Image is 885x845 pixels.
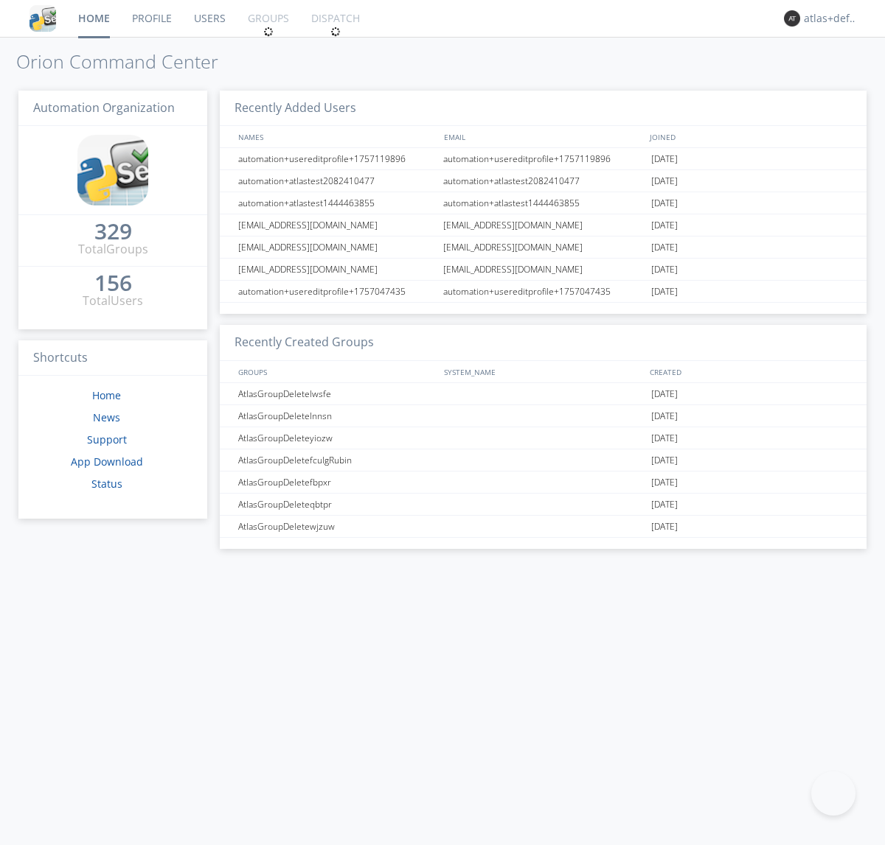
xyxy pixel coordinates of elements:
div: automation+atlastest1444463855 [235,192,439,214]
div: 329 [94,224,132,239]
span: [DATE] [651,383,678,405]
div: AtlasGroupDeletelwsfe [235,383,439,404]
div: AtlasGroupDeleteyiozw [235,427,439,449]
div: EMAIL [440,126,646,147]
h3: Shortcuts [18,340,207,376]
img: 373638.png [784,10,800,27]
a: AtlasGroupDeleteyiozw[DATE] [220,427,867,449]
span: [DATE] [651,281,678,303]
div: JOINED [646,126,853,147]
div: [EMAIL_ADDRESS][DOMAIN_NAME] [440,236,648,258]
div: automation+usereditprofile+1757119896 [235,148,439,169]
div: GROUPS [235,361,437,382]
a: [EMAIL_ADDRESS][DOMAIN_NAME][EMAIL_ADDRESS][DOMAIN_NAME][DATE] [220,214,867,236]
div: NAMES [235,126,437,147]
span: [DATE] [651,214,678,236]
span: [DATE] [651,236,678,259]
a: Support [87,432,127,446]
div: [EMAIL_ADDRESS][DOMAIN_NAME] [440,259,648,280]
div: Total Groups [78,241,148,258]
span: [DATE] [651,449,678,471]
div: automation+atlastest2082410477 [440,170,648,192]
a: 156 [94,276,132,292]
a: Status [91,477,122,491]
span: [DATE] [651,148,678,170]
a: [EMAIL_ADDRESS][DOMAIN_NAME][EMAIL_ADDRESS][DOMAIN_NAME][DATE] [220,236,867,259]
div: SYSTEM_NAME [440,361,646,382]
span: [DATE] [651,494,678,516]
iframe: Toggle Customer Support [811,771,855,816]
a: App Download [71,455,143,469]
a: AtlasGroupDeletefculgRubin[DATE] [220,449,867,471]
h3: Recently Added Users [220,91,867,127]
div: AtlasGroupDeletefculgRubin [235,449,439,471]
div: AtlasGroupDeletefbpxr [235,471,439,493]
div: automation+atlastest2082410477 [235,170,439,192]
a: AtlasGroupDeletewjzuw[DATE] [220,516,867,538]
img: spin.svg [330,27,341,37]
span: [DATE] [651,192,678,214]
div: [EMAIL_ADDRESS][DOMAIN_NAME] [235,236,439,258]
img: spin.svg [263,27,274,37]
span: Automation Organization [33,99,175,116]
div: automation+usereditprofile+1757119896 [440,148,648,169]
span: [DATE] [651,427,678,449]
div: atlas+default+group [804,11,859,26]
span: [DATE] [651,471,678,494]
a: 329 [94,224,132,241]
div: AtlasGroupDeleteqbtpr [235,494,439,515]
h3: Recently Created Groups [220,325,867,361]
span: [DATE] [651,259,678,281]
a: Home [92,388,121,402]
a: automation+atlastest1444463855automation+atlastest1444463855[DATE] [220,192,867,214]
a: News [93,410,120,424]
img: cddb5a64eb264b2086981ab96f4c1ba7 [77,135,148,206]
div: AtlasGroupDeletelnnsn [235,405,439,427]
div: [EMAIL_ADDRESS][DOMAIN_NAME] [440,214,648,236]
span: [DATE] [651,405,678,427]
span: [DATE] [651,170,678,192]
div: [EMAIL_ADDRESS][DOMAIN_NAME] [235,259,439,280]
div: automation+usereditprofile+1757047435 [235,281,439,302]
div: AtlasGroupDeletewjzuw [235,516,439,537]
a: automation+usereditprofile+1757047435automation+usereditprofile+1757047435[DATE] [220,281,867,303]
div: automation+atlastest1444463855 [440,192,648,214]
span: [DATE] [651,516,678,538]
a: AtlasGroupDeleteqbtpr[DATE] [220,494,867,516]
a: AtlasGroupDeletelwsfe[DATE] [220,383,867,405]
a: [EMAIL_ADDRESS][DOMAIN_NAME][EMAIL_ADDRESS][DOMAIN_NAME][DATE] [220,259,867,281]
a: AtlasGroupDeletefbpxr[DATE] [220,471,867,494]
div: CREATED [646,361,853,382]
div: Total Users [83,292,143,309]
img: cddb5a64eb264b2086981ab96f4c1ba7 [29,5,56,32]
a: AtlasGroupDeletelnnsn[DATE] [220,405,867,427]
a: automation+atlastest2082410477automation+atlastest2082410477[DATE] [220,170,867,192]
div: 156 [94,276,132,290]
div: [EMAIL_ADDRESS][DOMAIN_NAME] [235,214,439,236]
a: automation+usereditprofile+1757119896automation+usereditprofile+1757119896[DATE] [220,148,867,170]
div: automation+usereditprofile+1757047435 [440,281,648,302]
